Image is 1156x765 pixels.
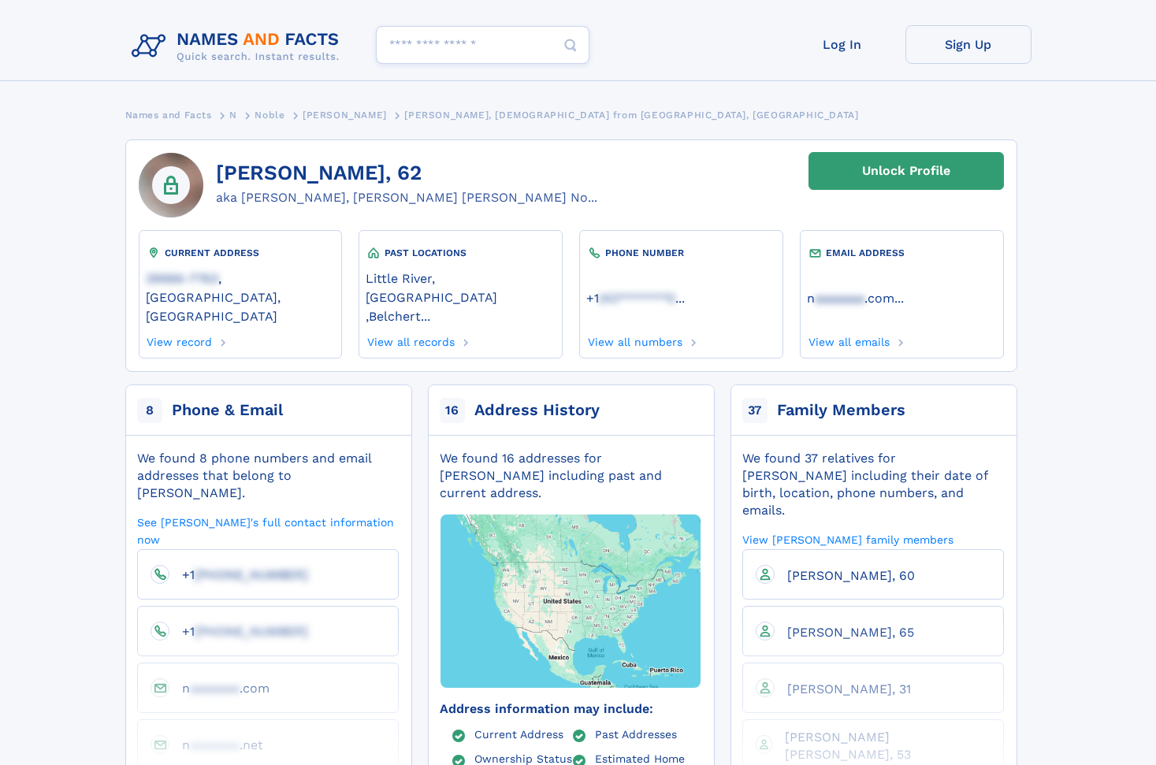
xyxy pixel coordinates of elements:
a: N [229,105,237,124]
a: See [PERSON_NAME]'s full contact information now [137,514,399,547]
span: 16 [440,398,465,423]
div: aka [PERSON_NAME], [PERSON_NAME] [PERSON_NAME] No... [216,188,597,207]
a: [PERSON_NAME] [PERSON_NAME], 53 [772,729,991,761]
a: Belchert... [369,307,430,324]
a: View all records [366,331,455,348]
div: We found 8 phone numbers and email addresses that belong to [PERSON_NAME]. [137,450,399,502]
span: [PERSON_NAME], [DEMOGRAPHIC_DATA] from [GEOGRAPHIC_DATA], [GEOGRAPHIC_DATA] [404,110,858,121]
input: search input [376,26,589,64]
div: Phone & Email [172,399,283,421]
img: Logo Names and Facts [125,25,352,68]
div: Unlock Profile [862,153,950,189]
a: naaaaaaa.com [169,680,269,695]
span: aaaaaaa [815,291,864,306]
span: 37 [742,398,768,423]
div: We found 16 addresses for [PERSON_NAME] including past and current address. [440,450,701,502]
a: View all numbers [586,331,682,348]
span: N [229,110,237,121]
div: EMAIL ADDRESS [807,245,996,261]
a: [PERSON_NAME], 31 [775,681,911,696]
a: Noble [255,105,284,124]
span: [PERSON_NAME] [303,110,387,121]
a: naaaaaaa.net [169,737,263,752]
a: Log In [779,25,905,64]
a: naaaaaaa.com [807,289,894,306]
a: ... [807,291,996,306]
span: aaaaaaa [190,681,240,696]
span: aaaaaaa [190,737,240,752]
a: 29566-7763, [GEOGRAPHIC_DATA], [GEOGRAPHIC_DATA] [146,269,335,324]
a: Names and Facts [125,105,212,124]
span: [PERSON_NAME], 65 [787,625,914,640]
a: View record [146,331,213,348]
a: [PERSON_NAME], 65 [775,624,914,639]
div: CURRENT ADDRESS [146,245,335,261]
span: Noble [255,110,284,121]
a: Past Addresses [595,727,677,740]
a: Sign Up [905,25,1031,64]
span: [PHONE_NUMBER] [195,624,308,639]
span: [PERSON_NAME], 31 [787,681,911,696]
div: We found 37 relatives for [PERSON_NAME] including their date of birth, location, phone numbers, a... [742,450,1004,519]
span: 8 [137,398,162,423]
a: View all emails [807,331,890,348]
a: [PERSON_NAME] [303,105,387,124]
span: [PHONE_NUMBER] [195,567,308,582]
a: +1[PHONE_NUMBER] [169,566,308,581]
div: Address information may include: [440,700,701,718]
div: PAST LOCATIONS [366,245,555,261]
div: Family Members [777,399,905,421]
span: [PERSON_NAME], 60 [787,568,915,583]
a: View [PERSON_NAME] family members [742,532,953,547]
div: Address History [474,399,600,421]
button: Search Button [552,26,589,65]
a: +1[PHONE_NUMBER] [169,623,308,638]
span: 29566-7763 [146,271,218,286]
div: PHONE NUMBER [586,245,775,261]
a: Unlock Profile [808,152,1004,190]
h1: [PERSON_NAME], 62 [216,162,597,185]
a: [PERSON_NAME], 60 [775,567,915,582]
a: Current Address [474,727,563,740]
img: Map with markers on addresses Richard W Noble [413,470,728,732]
span: [PERSON_NAME] [PERSON_NAME], 53 [785,730,911,762]
a: ... [586,291,775,306]
a: Ownership Status [474,752,572,764]
div: , [366,261,555,331]
a: Little River, [GEOGRAPHIC_DATA] [366,269,555,305]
